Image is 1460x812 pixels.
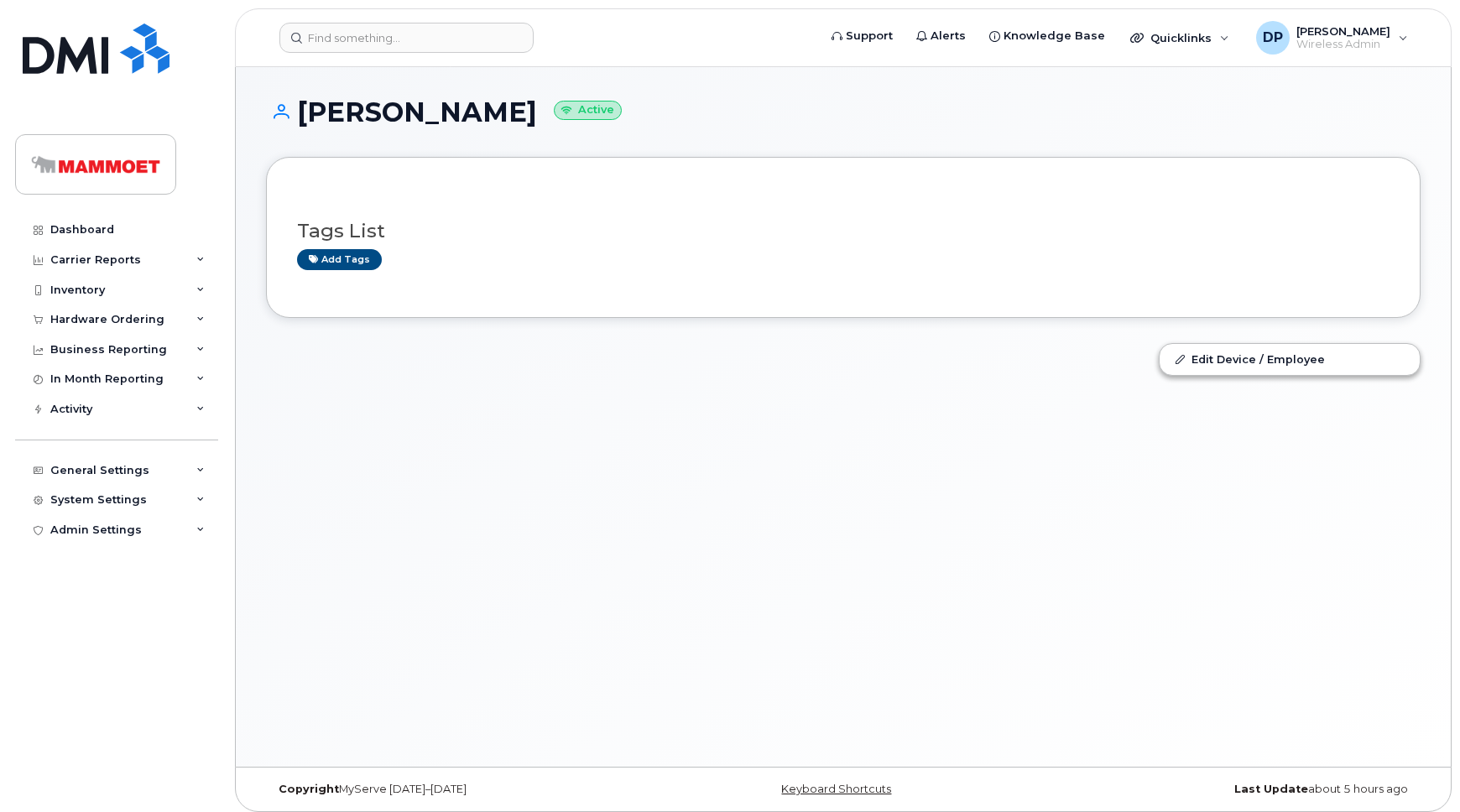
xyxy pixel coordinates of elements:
a: Edit Device / Employee [1160,344,1420,374]
a: Add tags [297,249,382,270]
a: Keyboard Shortcuts [781,783,891,795]
strong: Copyright [279,783,339,795]
div: about 5 hours ago [1035,783,1421,796]
small: Active [554,101,622,120]
strong: Last Update [1234,783,1308,795]
div: MyServe [DATE]–[DATE] [266,783,651,796]
h1: [PERSON_NAME] [266,97,1421,127]
h3: Tags List [297,221,1390,242]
